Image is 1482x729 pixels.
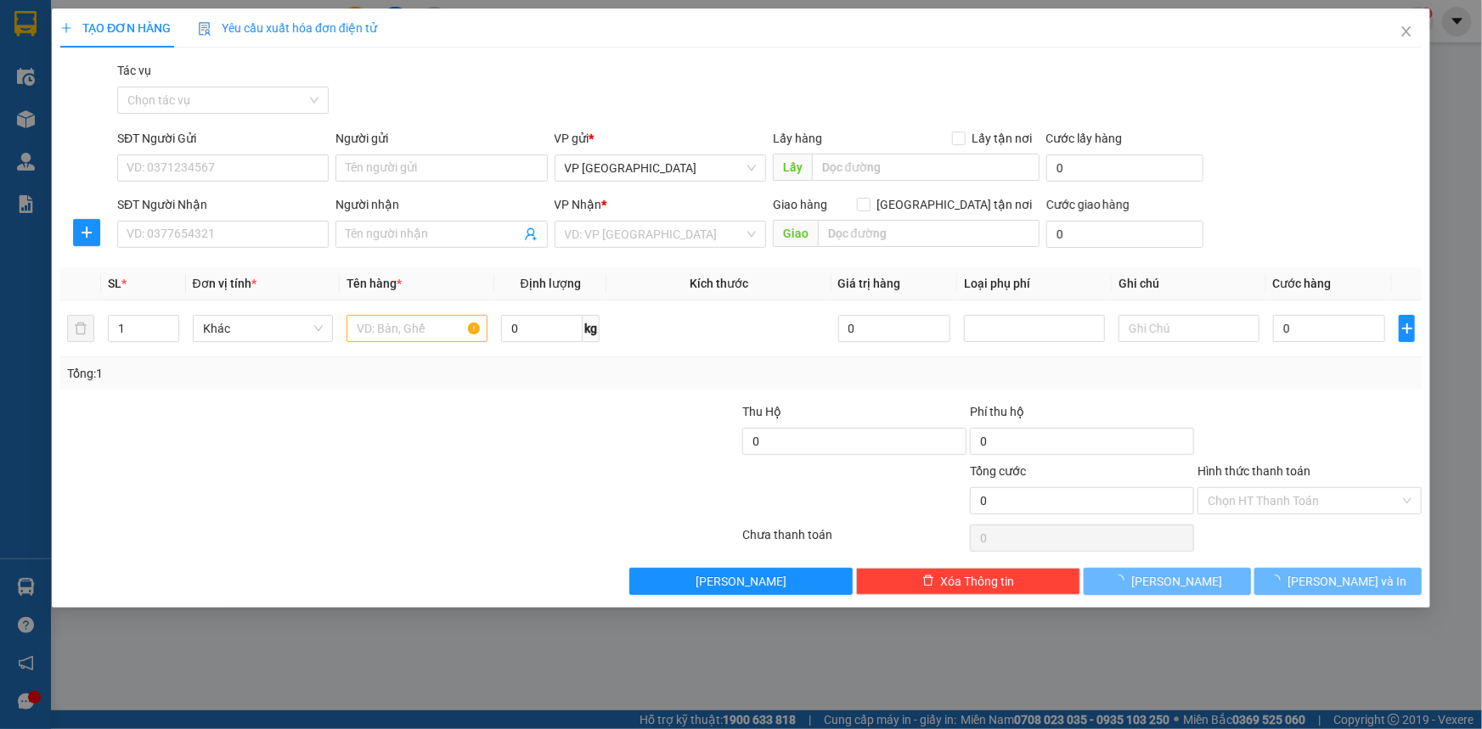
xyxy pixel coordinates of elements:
[67,364,572,383] div: Tổng: 1
[970,464,1026,478] span: Tổng cước
[193,277,256,290] span: Đơn vị tính
[347,315,487,342] input: VD: Bàn, Ghế
[1119,315,1259,342] input: Ghi Chú
[117,129,329,148] div: SĐT Người Gửi
[203,316,324,341] span: Khác
[1046,154,1203,182] input: Cước lấy hàng
[838,315,951,342] input: 0
[871,195,1040,214] span: [GEOGRAPHIC_DATA] tận nơi
[690,277,748,290] span: Kích thước
[1046,221,1203,248] input: Cước giao hàng
[773,154,812,181] span: Lấy
[198,22,211,36] img: icon
[812,154,1040,181] input: Dọc đường
[1288,572,1407,591] span: [PERSON_NAME] và In
[565,155,756,181] span: VP Can Lộc
[1273,277,1332,290] span: Cước hàng
[75,226,100,239] span: plus
[856,568,1080,595] button: deleteXóa Thông tin
[922,575,934,588] span: delete
[1046,198,1130,211] label: Cước giao hàng
[1383,8,1430,56] button: Close
[966,129,1040,148] span: Lấy tận nơi
[773,220,818,247] span: Giao
[524,227,538,241] span: user-add
[109,277,122,290] span: SL
[1131,572,1222,591] span: [PERSON_NAME]
[773,132,822,145] span: Lấy hàng
[629,568,854,595] button: [PERSON_NAME]
[696,572,786,591] span: [PERSON_NAME]
[818,220,1040,247] input: Dọc đường
[773,198,827,211] span: Giao hàng
[117,64,151,77] label: Tác vụ
[1270,575,1288,586] span: loading
[957,267,1112,300] th: Loại phụ phí
[555,198,602,211] span: VP Nhận
[60,21,171,35] span: TẠO ĐƠN HÀNG
[1400,322,1414,335] span: plus
[198,21,377,35] span: Yêu cầu xuất hóa đơn điện tử
[1113,575,1131,586] span: loading
[1400,25,1413,38] span: close
[67,315,94,342] button: delete
[335,129,547,148] div: Người gửi
[1046,132,1123,145] label: Cước lấy hàng
[970,402,1194,428] div: Phí thu hộ
[838,277,901,290] span: Giá trị hàng
[741,525,969,555] div: Chưa thanh toán
[1254,568,1422,595] button: [PERSON_NAME] và In
[74,219,101,246] button: plus
[1399,315,1415,342] button: plus
[521,277,581,290] span: Định lượng
[1112,267,1266,300] th: Ghi chú
[335,195,547,214] div: Người nhận
[555,129,766,148] div: VP gửi
[1197,464,1310,478] label: Hình thức thanh toán
[60,22,72,34] span: plus
[1084,568,1251,595] button: [PERSON_NAME]
[742,405,781,418] span: Thu Hộ
[583,315,600,342] span: kg
[941,572,1015,591] span: Xóa Thông tin
[117,195,329,214] div: SĐT Người Nhận
[347,277,402,290] span: Tên hàng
